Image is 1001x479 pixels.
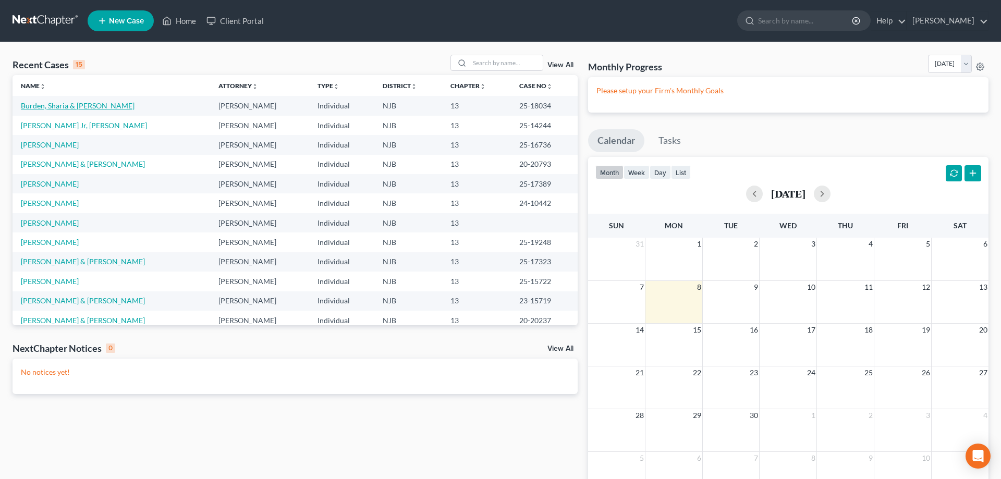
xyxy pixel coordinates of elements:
[671,165,691,179] button: list
[21,296,145,305] a: [PERSON_NAME] & [PERSON_NAME]
[810,452,816,464] span: 8
[374,193,442,213] td: NJB
[547,345,573,352] a: View All
[442,116,511,135] td: 13
[596,85,980,96] p: Please setup your Firm's Monthly Goals
[157,11,201,30] a: Home
[309,213,374,232] td: Individual
[749,409,759,422] span: 30
[749,324,759,336] span: 16
[411,83,417,90] i: unfold_more
[374,291,442,311] td: NJB
[21,101,135,110] a: Burden, Sharia & [PERSON_NAME]
[897,221,908,230] span: Fri
[318,82,339,90] a: Typeunfold_more
[21,82,46,90] a: Nameunfold_more
[21,257,145,266] a: [PERSON_NAME] & [PERSON_NAME]
[978,324,988,336] span: 20
[511,135,577,154] td: 25-16736
[588,129,644,152] a: Calendar
[21,199,79,207] a: [PERSON_NAME]
[210,232,309,252] td: [PERSON_NAME]
[309,116,374,135] td: Individual
[374,272,442,291] td: NJB
[511,155,577,174] td: 20-20793
[921,281,931,293] span: 12
[863,281,874,293] span: 11
[374,311,442,330] td: NJB
[210,116,309,135] td: [PERSON_NAME]
[374,96,442,115] td: NJB
[634,324,645,336] span: 14
[511,272,577,291] td: 25-15722
[871,11,906,30] a: Help
[309,311,374,330] td: Individual
[511,311,577,330] td: 20-20237
[210,252,309,272] td: [PERSON_NAME]
[21,121,147,130] a: [PERSON_NAME] Jr, [PERSON_NAME]
[210,193,309,213] td: [PERSON_NAME]
[309,155,374,174] td: Individual
[442,213,511,232] td: 13
[511,232,577,252] td: 25-19248
[21,277,79,286] a: [PERSON_NAME]
[639,281,645,293] span: 7
[753,238,759,250] span: 2
[810,238,816,250] span: 3
[753,452,759,464] span: 7
[13,58,85,71] div: Recent Cases
[309,291,374,311] td: Individual
[696,452,702,464] span: 6
[868,238,874,250] span: 4
[374,174,442,193] td: NJB
[210,291,309,311] td: [PERSON_NAME]
[649,129,690,152] a: Tasks
[442,135,511,154] td: 13
[21,140,79,149] a: [PERSON_NAME]
[309,174,374,193] td: Individual
[442,311,511,330] td: 13
[758,11,853,30] input: Search by name...
[21,367,569,377] p: No notices yet!
[374,213,442,232] td: NJB
[511,193,577,213] td: 24-10442
[696,238,702,250] span: 1
[868,409,874,422] span: 2
[309,135,374,154] td: Individual
[546,83,553,90] i: unfold_more
[771,188,805,199] h2: [DATE]
[21,218,79,227] a: [PERSON_NAME]
[309,96,374,115] td: Individual
[210,272,309,291] td: [PERSON_NAME]
[374,155,442,174] td: NJB
[73,60,85,69] div: 15
[374,116,442,135] td: NJB
[624,165,650,179] button: week
[511,174,577,193] td: 25-17389
[907,11,988,30] a: [PERSON_NAME]
[547,62,573,69] a: View All
[511,291,577,311] td: 23-15719
[442,155,511,174] td: 13
[309,232,374,252] td: Individual
[921,324,931,336] span: 19
[634,366,645,379] span: 21
[442,232,511,252] td: 13
[863,324,874,336] span: 18
[838,221,853,230] span: Thu
[921,366,931,379] span: 26
[665,221,683,230] span: Mon
[692,409,702,422] span: 29
[634,238,645,250] span: 31
[333,83,339,90] i: unfold_more
[442,291,511,311] td: 13
[634,409,645,422] span: 28
[954,221,967,230] span: Sat
[978,281,988,293] span: 13
[749,366,759,379] span: 23
[309,272,374,291] td: Individual
[692,366,702,379] span: 22
[210,96,309,115] td: [PERSON_NAME]
[868,452,874,464] span: 9
[210,135,309,154] td: [PERSON_NAME]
